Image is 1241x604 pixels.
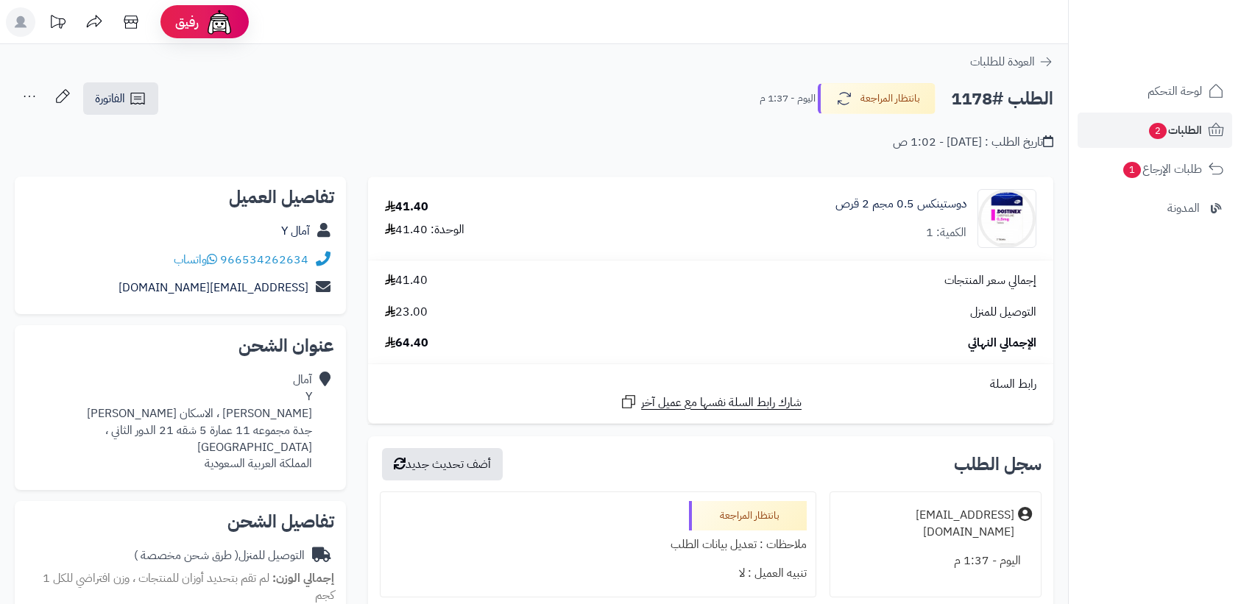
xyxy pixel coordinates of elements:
[893,134,1053,151] div: تاريخ الطلب : [DATE] - 1:02 ص
[1141,36,1227,67] img: logo-2.png
[220,251,308,269] a: 966534262634
[944,272,1036,289] span: إجمالي سعر المنتجات
[1078,113,1232,148] a: الطلبات2
[1078,152,1232,187] a: طلبات الإرجاع1
[175,13,199,31] span: رفيق
[134,547,305,564] div: التوصيل للمنزل
[968,335,1036,352] span: الإجمالي النهائي
[1078,191,1232,226] a: المدونة
[95,90,125,107] span: الفاتورة
[1148,81,1202,102] span: لوحة التحكم
[385,272,428,289] span: 41.40
[385,304,428,321] span: 23.00
[119,279,308,296] a: [EMAIL_ADDRESS][DOMAIN_NAME]
[641,394,802,411] span: شارك رابط السلة نفسها مع عميل آخر
[174,251,217,269] a: واتساب
[1149,123,1167,139] span: 2
[26,372,312,472] div: آمال Y [PERSON_NAME] ، الاسكان [PERSON_NAME] جدة مجموعه 11 عمارة 5 شقه 21 الدور الثاني ، [GEOGRAP...
[1122,159,1202,180] span: طلبات الإرجاع
[839,507,1014,541] div: [EMAIL_ADDRESS][DOMAIN_NAME]
[382,448,503,480] button: أضف تحديث جديد
[43,569,334,604] span: لم تقم بتحديد أوزان للمنتجات ، وزن افتراضي للكل 1 كجم
[978,189,1036,248] img: 5389655cb4d2210c8f6d9da64de75fd4dcb3-90x90.jpg
[954,455,1042,473] h3: سجل الطلب
[83,82,158,115] a: الفاتورة
[385,335,428,352] span: 64.40
[281,222,310,240] a: آمال Y
[818,83,936,114] button: بانتظار المراجعة
[272,569,334,587] strong: إجمالي الوزن:
[1148,120,1202,141] span: الطلبات
[1167,198,1200,218] span: المدونة
[951,84,1053,114] h2: الطلب #1178
[1078,74,1232,109] a: لوحة التحكم
[39,7,76,40] a: تحديثات المنصة
[385,221,464,238] div: الوحدة: 41.40
[134,547,238,564] span: ( طرق شحن مخصصة )
[839,547,1032,575] div: اليوم - 1:37 م
[970,53,1035,71] span: العودة للطلبات
[26,188,334,206] h2: تفاصيل العميل
[835,196,966,213] a: دوستينكس 0.5 مجم 2 قرص
[689,501,807,530] div: بانتظار المراجعة
[374,376,1047,393] div: رابط السلة
[926,224,966,241] div: الكمية: 1
[1123,162,1141,178] span: 1
[970,53,1053,71] a: العودة للطلبات
[620,393,802,411] a: شارك رابط السلة نفسها مع عميل آخر
[26,513,334,530] h2: تفاصيل الشحن
[389,559,807,588] div: تنبيه العميل : لا
[970,304,1036,321] span: التوصيل للمنزل
[385,199,428,216] div: 41.40
[205,7,234,37] img: ai-face.png
[760,91,816,106] small: اليوم - 1:37 م
[389,530,807,559] div: ملاحظات : تعديل بيانات الطلب
[26,337,334,355] h2: عنوان الشحن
